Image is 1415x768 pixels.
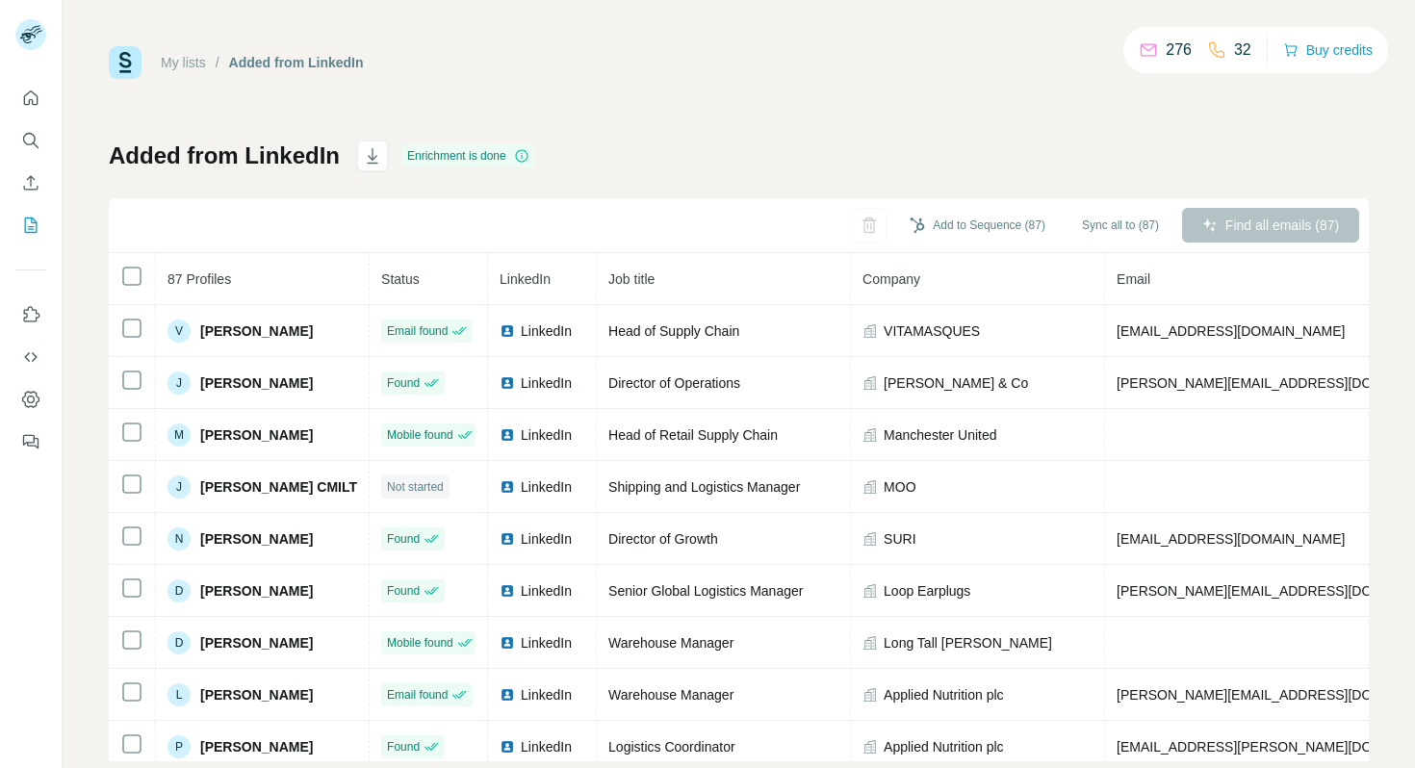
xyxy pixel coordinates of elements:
span: Email found [387,322,448,340]
span: Job title [608,271,655,287]
button: Use Surfe on LinkedIn [15,297,46,332]
button: Quick start [15,81,46,115]
span: Director of Operations [608,375,740,391]
p: 32 [1234,38,1251,62]
span: Loop Earplugs [884,581,970,601]
button: Use Surfe API [15,340,46,374]
span: Email [1117,271,1150,287]
button: Dashboard [15,382,46,417]
span: LinkedIn [521,425,572,445]
div: N [167,527,191,550]
span: [PERSON_NAME] [200,581,313,601]
button: Sync all to (87) [1068,211,1172,240]
img: LinkedIn logo [500,583,515,599]
span: LinkedIn [521,685,572,704]
span: LinkedIn [521,321,572,341]
div: V [167,320,191,343]
div: M [167,423,191,447]
img: LinkedIn logo [500,427,515,443]
span: Mobile found [387,634,453,652]
button: Add to Sequence (87) [896,211,1059,240]
span: Found [387,582,420,600]
span: SURI [884,529,915,549]
p: 276 [1166,38,1192,62]
img: LinkedIn logo [500,323,515,339]
img: LinkedIn logo [500,687,515,703]
span: [PERSON_NAME] CMILT [200,477,357,497]
span: [PERSON_NAME] [200,685,313,704]
span: Logistics Coordinator [608,739,735,755]
button: Search [15,123,46,158]
span: Mobile found [387,426,453,444]
h1: Added from LinkedIn [109,141,340,171]
span: Found [387,374,420,392]
img: LinkedIn logo [500,531,515,547]
span: Warehouse Manager [608,687,733,703]
button: My lists [15,208,46,243]
li: / [216,53,219,72]
a: My lists [161,55,206,70]
span: [PERSON_NAME] [200,425,313,445]
div: J [167,475,191,499]
span: [PERSON_NAME] [200,633,313,653]
span: VITAMASQUES [884,321,980,341]
span: LinkedIn [521,737,572,756]
span: Company [862,271,920,287]
div: P [167,735,191,758]
span: LinkedIn [521,581,572,601]
span: Manchester United [884,425,997,445]
span: LinkedIn [521,373,572,393]
img: LinkedIn logo [500,479,515,495]
span: Applied Nutrition plc [884,685,1004,704]
img: LinkedIn logo [500,739,515,755]
span: Long Tall [PERSON_NAME] [884,633,1052,653]
span: LinkedIn [521,529,572,549]
div: Added from LinkedIn [229,53,364,72]
div: L [167,683,191,706]
span: Senior Global Logistics Manager [608,583,803,599]
button: Buy credits [1283,37,1373,64]
span: MOO [884,477,915,497]
span: Not started [387,478,444,496]
span: Found [387,738,420,755]
span: [PERSON_NAME] [200,321,313,341]
span: Head of Retail Supply Chain [608,427,778,443]
span: Found [387,530,420,548]
span: [PERSON_NAME] [200,529,313,549]
span: Applied Nutrition plc [884,737,1004,756]
span: Shipping and Logistics Manager [608,479,800,495]
span: Head of Supply Chain [608,323,739,339]
div: D [167,631,191,654]
span: Sync all to (87) [1082,217,1159,234]
span: Director of Growth [608,531,718,547]
img: Surfe Logo [109,46,141,79]
button: Feedback [15,424,46,459]
img: LinkedIn logo [500,635,515,651]
span: 87 Profiles [167,271,231,287]
span: [PERSON_NAME] [200,373,313,393]
div: J [167,371,191,395]
span: [PERSON_NAME] [200,737,313,756]
button: Enrich CSV [15,166,46,200]
img: LinkedIn logo [500,375,515,391]
div: Enrichment is done [401,144,535,167]
span: Status [381,271,420,287]
span: Warehouse Manager [608,635,733,651]
span: Email found [387,686,448,704]
span: LinkedIn [521,477,572,497]
span: [PERSON_NAME] & Co [884,373,1028,393]
span: [EMAIL_ADDRESS][DOMAIN_NAME] [1117,323,1345,339]
span: LinkedIn [500,271,551,287]
span: LinkedIn [521,633,572,653]
span: [EMAIL_ADDRESS][DOMAIN_NAME] [1117,531,1345,547]
div: D [167,579,191,602]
